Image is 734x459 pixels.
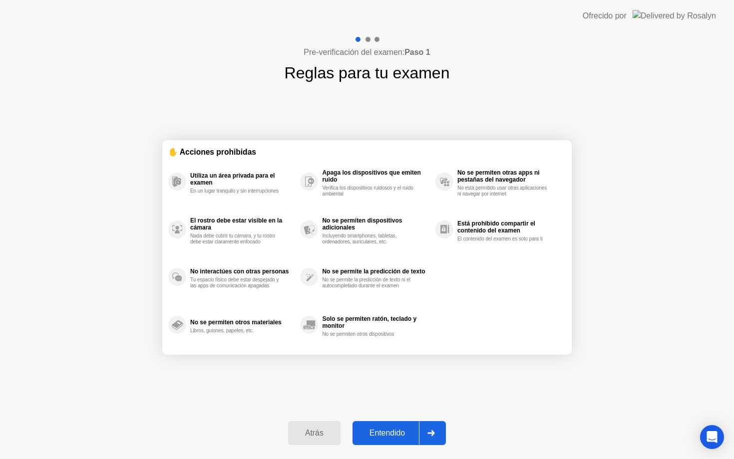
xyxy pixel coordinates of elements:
[457,236,552,242] div: El contenido del examen es solo para ti
[322,331,416,337] div: No se permiten otros dispositivos
[190,217,295,231] div: El rostro debe estar visible en la cámara
[322,277,416,289] div: No se permite la predicción de texto ni el autocompletado durante el examen
[322,268,430,275] div: No se permite la predicción de texto
[168,146,566,158] div: ✋ Acciones prohibidas
[190,319,295,326] div: No se permiten otros materiales
[700,425,724,449] div: Open Intercom Messenger
[190,172,295,186] div: Utiliza un área privada para el examen
[322,185,416,197] div: Verifica los dispositivos ruidosos y el ruido ambiental
[322,233,416,245] div: Incluyendo smartphones, tabletas, ordenadores, auriculares, etc.
[583,10,627,22] div: Ofrecido por
[457,185,552,197] div: No está permitido usar otras aplicaciones ni navegar por internet
[288,421,341,445] button: Atrás
[356,429,419,438] div: Entendido
[291,429,338,438] div: Atrás
[457,169,561,183] div: No se permiten otras apps ni pestañas del navegador
[190,277,285,289] div: Tu espacio físico debe estar despejado y las apps de comunicación apagadas
[304,46,430,58] h4: Pre-verificación del examen:
[190,233,285,245] div: Nada debe cubrir tu cámara, y tu rostro debe estar claramente enfocado
[322,169,430,183] div: Apaga los dispositivos que emiten ruido
[457,220,561,234] div: Está prohibido compartir el contenido del examen
[404,48,430,56] b: Paso 1
[285,61,450,85] h1: Reglas para tu examen
[322,217,430,231] div: No se permiten dispositivos adicionales
[633,10,716,21] img: Delivered by Rosalyn
[353,421,446,445] button: Entendido
[190,328,285,334] div: Libros, guiones, papeles, etc.
[322,315,430,329] div: Solo se permiten ratón, teclado y monitor
[190,188,285,194] div: En un lugar tranquilo y sin interrupciones
[190,268,295,275] div: No interactúes con otras personas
